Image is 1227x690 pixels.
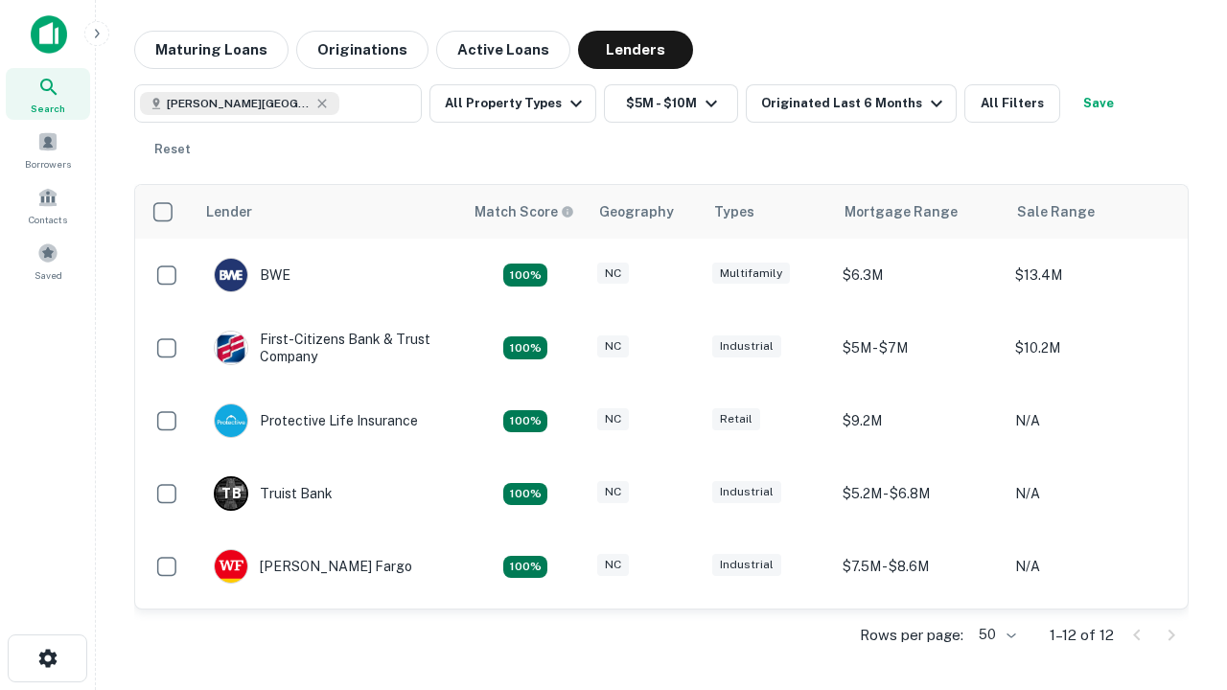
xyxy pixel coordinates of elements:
[604,84,738,123] button: $5M - $10M
[167,95,311,112] span: [PERSON_NAME][GEOGRAPHIC_DATA], [GEOGRAPHIC_DATA]
[215,550,247,583] img: picture
[134,31,289,69] button: Maturing Loans
[964,84,1060,123] button: All Filters
[860,624,963,647] p: Rows per page:
[214,403,418,438] div: Protective Life Insurance
[29,212,67,227] span: Contacts
[503,264,547,287] div: Matching Properties: 2, hasApolloMatch: undefined
[6,124,90,175] a: Borrowers
[214,331,444,365] div: First-citizens Bank & Trust Company
[845,200,958,223] div: Mortgage Range
[463,185,588,239] th: Capitalize uses an advanced AI algorithm to match your search with the best lender. The match sco...
[1006,185,1178,239] th: Sale Range
[1006,530,1178,603] td: N/A
[215,259,247,291] img: picture
[1006,239,1178,311] td: $13.4M
[597,554,629,576] div: NC
[1068,84,1129,123] button: Save your search to get updates of matches that match your search criteria.
[597,408,629,430] div: NC
[712,554,781,576] div: Industrial
[475,201,574,222] div: Capitalize uses an advanced AI algorithm to match your search with the best lender. The match sco...
[588,185,703,239] th: Geography
[6,68,90,120] a: Search
[712,335,781,357] div: Industrial
[475,201,570,222] h6: Match Score
[597,263,629,285] div: NC
[215,332,247,364] img: picture
[714,200,754,223] div: Types
[1006,603,1178,676] td: N/A
[597,481,629,503] div: NC
[703,185,833,239] th: Types
[761,92,948,115] div: Originated Last 6 Months
[215,404,247,437] img: picture
[6,235,90,287] a: Saved
[833,311,1006,384] td: $5M - $7M
[1006,311,1178,384] td: $10.2M
[1006,457,1178,530] td: N/A
[296,31,428,69] button: Originations
[833,384,1006,457] td: $9.2M
[6,179,90,231] a: Contacts
[214,476,333,511] div: Truist Bank
[833,603,1006,676] td: $8.8M
[503,336,547,359] div: Matching Properties: 2, hasApolloMatch: undefined
[429,84,596,123] button: All Property Types
[221,484,241,504] p: T B
[1131,537,1227,629] iframe: Chat Widget
[142,130,203,169] button: Reset
[746,84,957,123] button: Originated Last 6 Months
[214,258,290,292] div: BWE
[599,200,674,223] div: Geography
[436,31,570,69] button: Active Loans
[31,101,65,116] span: Search
[578,31,693,69] button: Lenders
[1050,624,1114,647] p: 1–12 of 12
[31,15,67,54] img: capitalize-icon.png
[25,156,71,172] span: Borrowers
[712,263,790,285] div: Multifamily
[214,549,412,584] div: [PERSON_NAME] Fargo
[195,185,463,239] th: Lender
[206,200,252,223] div: Lender
[1006,384,1178,457] td: N/A
[833,185,1006,239] th: Mortgage Range
[833,530,1006,603] td: $7.5M - $8.6M
[597,335,629,357] div: NC
[503,556,547,579] div: Matching Properties: 2, hasApolloMatch: undefined
[503,410,547,433] div: Matching Properties: 2, hasApolloMatch: undefined
[503,483,547,506] div: Matching Properties: 3, hasApolloMatch: undefined
[1017,200,1095,223] div: Sale Range
[35,267,62,283] span: Saved
[833,457,1006,530] td: $5.2M - $6.8M
[833,239,1006,311] td: $6.3M
[712,408,760,430] div: Retail
[971,621,1019,649] div: 50
[712,481,781,503] div: Industrial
